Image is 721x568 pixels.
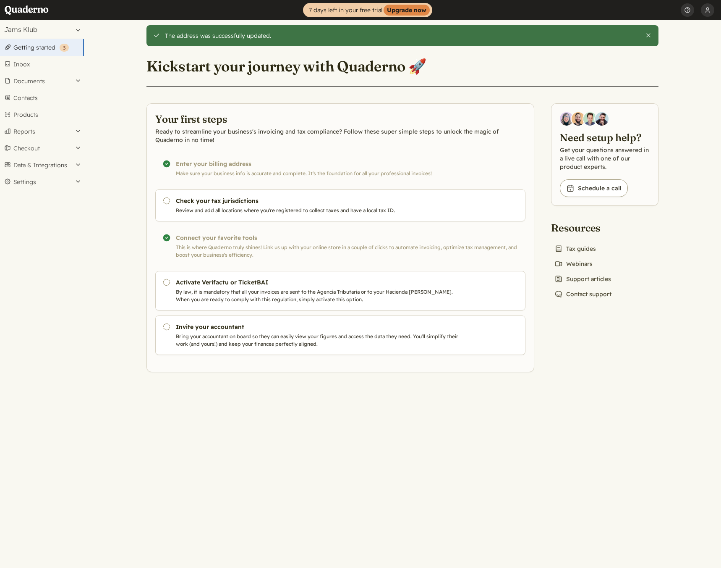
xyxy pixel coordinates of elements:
[551,288,615,300] a: Contact support
[595,112,609,126] img: Javier Rubio, DevRel at Quaderno
[165,32,639,39] div: The address was successfully updated.
[560,112,573,126] img: Diana Carrasco, Account Executive at Quaderno
[551,273,614,285] a: Support articles
[572,112,585,126] img: Jairo Fumero, Account Executive at Quaderno
[560,146,650,171] p: Get your questions answered in a live call with one of our product experts.
[176,278,462,287] h3: Activate Verifactu or TicketBAI
[176,323,462,331] h3: Invite your accountant
[583,112,597,126] img: Ivo Oltmans, Business Developer at Quaderno
[176,288,462,303] p: By law, it is mandatory that all your invoices are sent to the Agencia Tributaria or to your Haci...
[155,112,525,126] h2: Your first steps
[63,45,65,51] span: 3
[155,127,525,144] p: Ready to streamline your business's invoicing and tax compliance? Follow these super simple steps...
[146,57,426,76] h1: Kickstart your journey with Quaderno 🚀
[155,271,525,310] a: Activate Verifactu or TicketBAI By law, it is mandatory that all your invoices are sent to the Ag...
[176,207,462,214] p: Review and add all locations where you're registered to collect taxes and have a local tax ID.
[551,243,599,255] a: Tax guides
[551,221,615,234] h2: Resources
[303,3,432,17] a: 7 days left in your free trialUpgrade now
[645,32,652,39] button: Close this alert
[155,316,525,355] a: Invite your accountant Bring your accountant on board so they can easily view your figures and ac...
[155,189,525,221] a: Check your tax jurisdictions Review and add all locations where you're registered to collect taxe...
[176,333,462,348] p: Bring your accountant on board so they can easily view your figures and access the data they need...
[384,5,430,16] strong: Upgrade now
[551,258,596,270] a: Webinars
[176,197,462,205] h3: Check your tax jurisdictions
[560,179,628,197] a: Schedule a call
[560,131,650,144] h2: Need setup help?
